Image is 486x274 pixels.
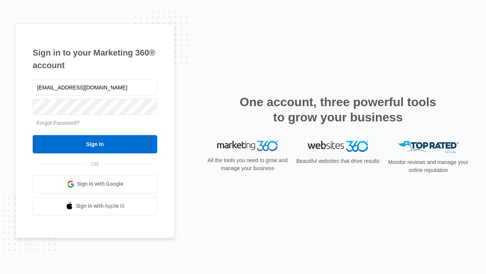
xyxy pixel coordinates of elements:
[33,80,157,96] input: Email
[36,120,80,126] a: Forgot Password?
[386,158,471,174] p: Monitor reviews and manage your online reputation
[33,197,157,215] a: Sign in with Apple Id
[217,141,278,151] img: Marketing 360
[237,94,439,125] h2: One account, three powerful tools to grow your business
[308,141,368,152] img: Websites 360
[33,46,157,72] h1: Sign in to your Marketing 360® account
[86,160,104,168] span: OR
[76,202,125,210] span: Sign in with Apple Id
[77,180,123,188] span: Sign in with Google
[33,175,157,193] a: Sign in with Google
[398,141,459,153] img: Top Rated Local
[295,157,380,165] p: Beautiful websites that drive results
[205,156,290,172] p: All the tools you need to grow and manage your business
[33,135,157,153] input: Sign In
